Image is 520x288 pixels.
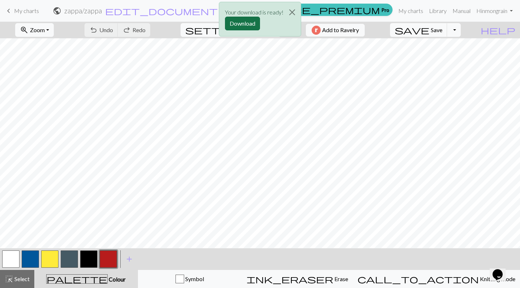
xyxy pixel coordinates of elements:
[357,274,479,284] span: call_to_action
[247,274,333,284] span: ink_eraser
[479,275,515,282] span: Knitting mode
[47,274,107,284] span: palette
[353,270,520,288] button: Knitting mode
[333,275,348,282] span: Erase
[108,276,126,283] span: Colour
[34,270,138,288] button: Colour
[184,275,204,282] span: Symbol
[5,274,13,284] span: highlight_alt
[242,270,353,288] button: Erase
[225,8,283,17] p: Your download is ready!
[138,270,242,288] button: Symbol
[13,275,30,282] span: Select
[125,254,134,264] span: add
[225,17,260,30] button: Download
[490,259,513,281] iframe: chat widget
[283,2,301,22] button: Close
